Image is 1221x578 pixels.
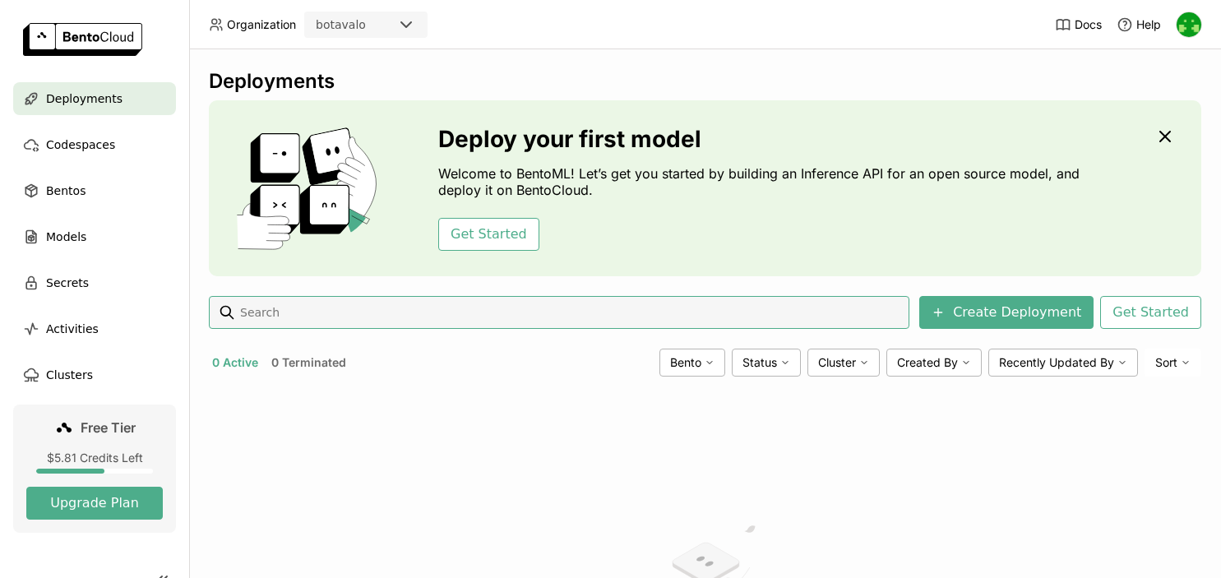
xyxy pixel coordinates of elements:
a: Docs [1055,16,1102,33]
span: Recently Updated By [999,355,1114,370]
a: Secrets [13,266,176,299]
img: cover onboarding [222,127,399,250]
div: Sort [1145,349,1201,377]
div: Created By [886,349,982,377]
span: Sort [1155,355,1177,370]
div: Status [732,349,801,377]
span: Organization [227,17,296,32]
button: Create Deployment [919,296,1094,329]
div: Recently Updated By [988,349,1138,377]
span: Deployments [46,89,123,109]
span: Bentos [46,181,86,201]
input: Selected botavalo. [368,17,369,34]
input: Search [238,299,903,326]
a: Activities [13,312,176,345]
span: Models [46,227,86,247]
h3: Deploy your first model [438,126,1088,152]
span: Clusters [46,365,93,385]
a: Models [13,220,176,253]
span: Created By [897,355,958,370]
div: $5.81 Credits Left [26,451,163,465]
div: Help [1117,16,1161,33]
button: 0 Active [209,352,261,373]
span: Status [742,355,777,370]
span: Cluster [818,355,856,370]
span: Free Tier [81,419,136,436]
img: logo [23,23,142,56]
button: Get Started [438,218,539,251]
a: Bentos [13,174,176,207]
p: Welcome to BentoML! Let’s get you started by building an Inference API for an open source model, ... [438,165,1088,198]
span: Bento [670,355,701,370]
span: Codespaces [46,135,115,155]
div: botavalo [316,16,366,33]
button: Upgrade Plan [26,487,163,520]
a: Codespaces [13,128,176,161]
div: Bento [659,349,725,377]
a: Deployments [13,82,176,115]
span: Help [1136,17,1161,32]
div: Cluster [807,349,880,377]
button: 0 Terminated [268,352,349,373]
span: Activities [46,319,99,339]
a: Free Tier$5.81 Credits LeftUpgrade Plan [13,405,176,533]
span: Docs [1075,17,1102,32]
img: Braulio Otavalo [1177,12,1201,37]
button: Get Started [1100,296,1201,329]
a: Clusters [13,358,176,391]
span: Secrets [46,273,89,293]
div: Deployments [209,69,1201,94]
